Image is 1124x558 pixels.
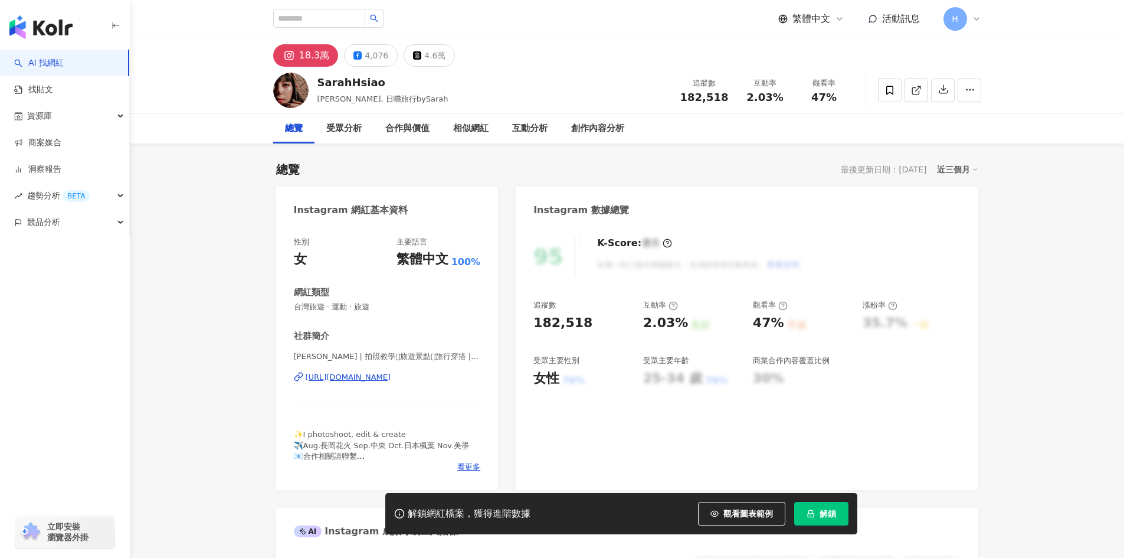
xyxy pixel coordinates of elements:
[753,355,830,366] div: 商業合作內容覆蓋比例
[9,15,73,39] img: logo
[408,508,530,520] div: 解鎖網紅檔案，獲得進階數據
[285,122,303,136] div: 總覽
[294,372,481,383] a: [URL][DOMAIN_NAME]
[306,372,391,383] div: [URL][DOMAIN_NAME]
[882,13,920,24] span: 活動訊息
[396,250,448,269] div: 繁體中文
[457,462,480,472] span: 看更多
[792,12,830,25] span: 繁體中文
[453,122,489,136] div: 相似網紅
[344,44,398,67] button: 4,076
[643,300,678,311] div: 互動率
[643,355,689,366] div: 受眾主要年齡
[63,190,90,202] div: BETA
[811,92,837,103] span: 47%
[294,302,481,312] span: 台灣旅遊 · 運動 · 旅遊
[743,77,788,89] div: 互動率
[937,162,978,177] div: 近三個月
[424,47,445,64] div: 4.6萬
[680,91,729,103] span: 182,518
[326,122,362,136] div: 受眾分析
[952,12,958,25] span: H
[680,77,729,89] div: 追蹤數
[294,204,408,217] div: Instagram 網紅基本資料
[863,300,897,311] div: 漲粉率
[27,209,60,236] span: 競品分析
[571,122,624,136] div: 創作內容分析
[597,237,672,250] div: K-Score :
[794,502,848,526] button: 解鎖
[14,164,61,175] a: 洞察報告
[27,182,90,209] span: 趨勢分析
[294,430,470,471] span: ✨I photoshoot, edit & create ✈️Aug.長岡花火 Sep.中東 Oct.日本楓葉 Nov.美墨 📧合作相關請聯繫 [EMAIL_ADDRESS][DOMAIN_NAME]
[404,44,455,67] button: 4.6萬
[27,103,52,129] span: 資源庫
[14,137,61,149] a: 商案媒合
[841,165,926,174] div: 最後更新日期：[DATE]
[820,509,836,518] span: 解鎖
[273,44,339,67] button: 18.3萬
[294,330,329,342] div: 社群簡介
[47,521,89,543] span: 立即安裝 瀏覽器外掛
[14,57,64,69] a: searchAI 找網紅
[533,204,629,217] div: Instagram 數據總覽
[370,14,378,22] span: search
[19,523,42,541] img: chrome extension
[533,314,592,332] div: 182,518
[294,351,481,362] span: [PERSON_NAME] | 拍照教學𖠁旅遊景點𖠁旅行穿搭 | [PERSON_NAME]
[533,355,579,366] div: 受眾主要性別
[807,510,815,518] span: lock
[294,286,329,299] div: 網紅類型
[294,250,307,269] div: 女
[273,73,309,108] img: KOL Avatar
[698,502,785,526] button: 觀看圖表範例
[15,516,114,548] a: chrome extension立即安裝 瀏覽器外掛
[385,122,430,136] div: 合作與價值
[533,370,559,388] div: 女性
[317,94,448,103] span: [PERSON_NAME], 日嚐旅行bySarah
[396,237,427,247] div: 主要語言
[317,75,448,90] div: SarahHsiao
[746,92,783,103] span: 2.03%
[14,84,53,96] a: 找貼文
[14,192,22,200] span: rise
[276,161,300,178] div: 總覽
[451,256,480,269] span: 100%
[643,314,688,332] div: 2.03%
[753,300,788,311] div: 觀看率
[365,47,388,64] div: 4,076
[802,77,847,89] div: 觀看率
[294,237,309,247] div: 性別
[299,47,330,64] div: 18.3萬
[723,509,773,518] span: 觀看圖表範例
[533,300,556,311] div: 追蹤數
[753,314,784,332] div: 47%
[512,122,548,136] div: 互動分析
